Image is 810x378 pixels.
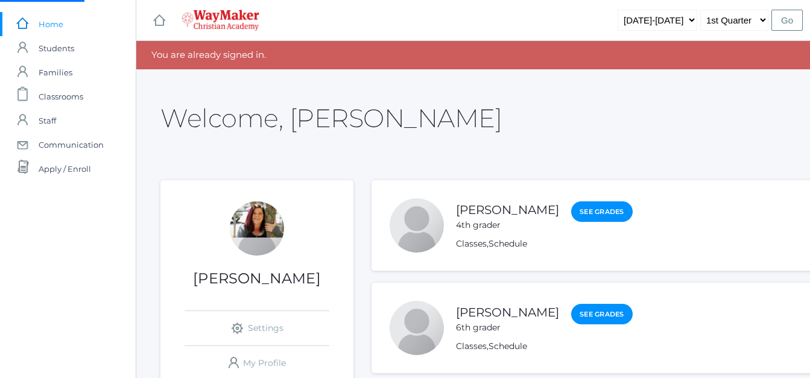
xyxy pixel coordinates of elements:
[456,341,487,351] a: Classes
[39,84,83,109] span: Classrooms
[390,301,444,355] div: Cole Pecor
[456,238,633,250] div: ,
[390,198,444,253] div: Tallon Pecor
[39,133,104,157] span: Communication
[456,321,559,334] div: 6th grader
[571,201,633,222] a: See Grades
[571,304,633,325] a: See Grades
[160,271,353,286] h1: [PERSON_NAME]
[456,305,559,320] a: [PERSON_NAME]
[182,10,259,31] img: 4_waymaker-logo-stack-white.png
[456,238,487,249] a: Classes
[489,341,527,351] a: Schedule
[39,109,56,133] span: Staff
[136,41,810,69] div: You are already signed in.
[230,201,284,256] div: Gina Pecor
[771,10,803,31] input: Go
[456,340,633,353] div: ,
[39,157,91,181] span: Apply / Enroll
[160,104,502,132] h2: Welcome, [PERSON_NAME]
[185,311,329,345] a: Settings
[456,219,559,232] div: 4th grader
[39,36,74,60] span: Students
[39,12,63,36] span: Home
[489,238,527,249] a: Schedule
[456,203,559,217] a: [PERSON_NAME]
[39,60,72,84] span: Families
